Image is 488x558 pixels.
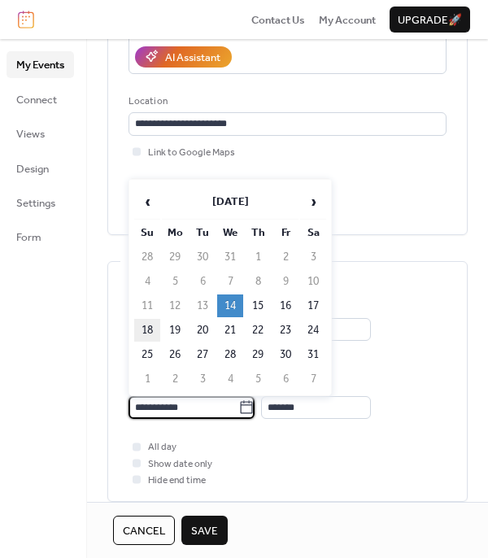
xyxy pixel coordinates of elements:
td: 1 [134,368,160,390]
div: Location [129,94,443,110]
td: 3 [190,368,216,390]
span: › [301,185,325,218]
td: 3 [300,246,326,268]
button: Upgrade🚀 [390,7,470,33]
td: 4 [134,270,160,293]
span: Link to Google Maps [148,145,235,161]
span: Contact Us [251,12,305,28]
span: My Events [16,57,64,73]
td: 20 [190,319,216,342]
td: 6 [190,270,216,293]
th: Fr [272,221,298,244]
th: Th [245,221,271,244]
td: 24 [300,319,326,342]
td: 13 [190,294,216,317]
a: Views [7,120,74,146]
span: Upgrade 🚀 [398,12,462,28]
td: 1 [245,246,271,268]
td: 10 [300,270,326,293]
td: 9 [272,270,298,293]
td: 21 [217,319,243,342]
td: 26 [162,343,188,366]
td: 15 [245,294,271,317]
td: 29 [245,343,271,366]
th: Sa [300,221,326,244]
span: Show date only [148,456,212,473]
span: Form [16,229,41,246]
td: 11 [134,294,160,317]
td: 30 [190,246,216,268]
td: 4 [217,368,243,390]
th: Mo [162,221,188,244]
td: 28 [134,246,160,268]
td: 2 [162,368,188,390]
th: [DATE] [162,185,298,220]
th: Tu [190,221,216,244]
span: Hide end time [148,473,206,489]
a: My Account [319,11,376,28]
td: 17 [300,294,326,317]
td: 6 [272,368,298,390]
div: AI Assistant [165,50,220,66]
td: 18 [134,319,160,342]
td: 31 [217,246,243,268]
td: 12 [162,294,188,317]
td: 8 [245,270,271,293]
td: 16 [272,294,298,317]
span: ‹ [135,185,159,218]
td: 31 [300,343,326,366]
td: 14 [217,294,243,317]
a: My Events [7,51,74,77]
td: 25 [134,343,160,366]
span: Views [16,126,45,142]
a: Design [7,155,74,181]
td: 22 [245,319,271,342]
span: Settings [16,195,55,211]
button: Save [181,516,228,545]
td: 19 [162,319,188,342]
button: AI Assistant [135,46,232,68]
a: Form [7,224,74,250]
a: Connect [7,86,74,112]
td: 30 [272,343,298,366]
td: 2 [272,246,298,268]
span: Connect [16,92,57,108]
span: All day [148,439,176,456]
td: 23 [272,319,298,342]
td: 5 [245,368,271,390]
span: My Account [319,12,376,28]
th: We [217,221,243,244]
span: Design [16,161,49,177]
th: Su [134,221,160,244]
td: 5 [162,270,188,293]
a: Settings [7,190,74,216]
span: Save [191,523,218,539]
td: 27 [190,343,216,366]
a: Contact Us [251,11,305,28]
img: logo [18,11,34,28]
td: 7 [217,270,243,293]
td: 29 [162,246,188,268]
td: 28 [217,343,243,366]
td: 7 [300,368,326,390]
span: Cancel [123,523,165,539]
button: Cancel [113,516,175,545]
